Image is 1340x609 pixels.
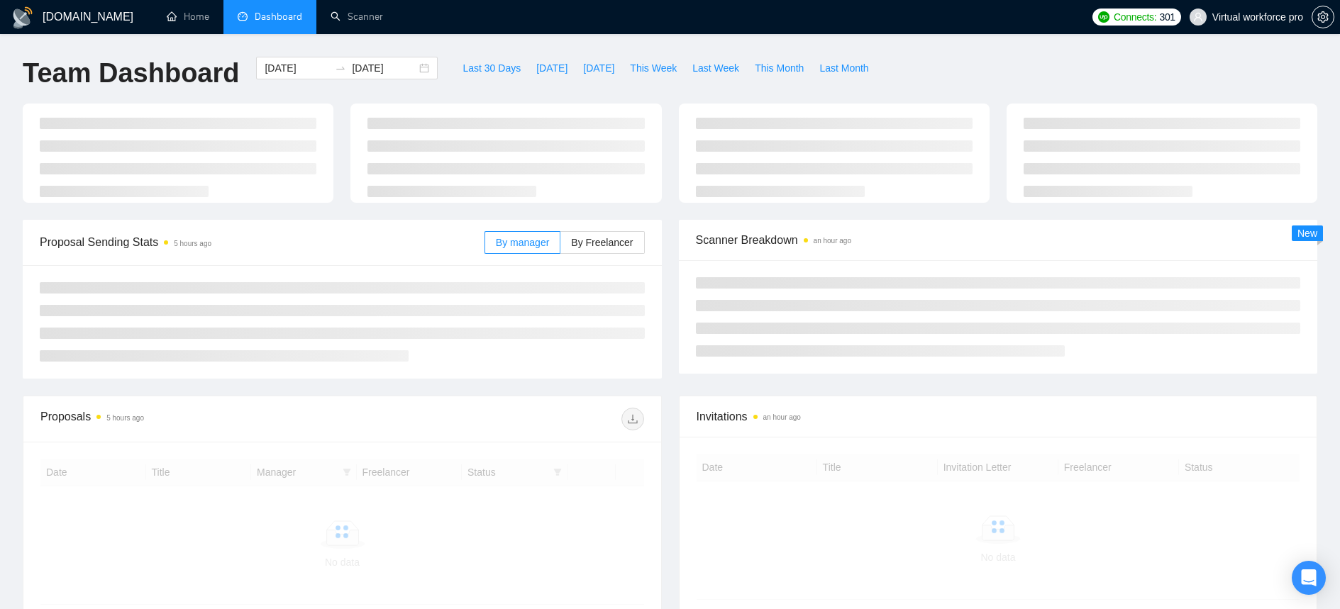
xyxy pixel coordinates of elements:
div: Open Intercom Messenger [1292,561,1326,595]
span: to [335,62,346,74]
time: 5 hours ago [174,240,211,247]
button: [DATE] [575,57,622,79]
span: By manager [496,237,549,248]
span: This Month [755,60,804,76]
span: Last Week [692,60,739,76]
span: Dashboard [255,11,302,23]
time: an hour ago [814,237,851,245]
span: Last 30 Days [463,60,521,76]
span: Invitations [697,408,1300,425]
time: 5 hours ago [106,414,144,422]
span: This Week [630,60,677,76]
span: By Freelancer [571,237,633,248]
input: End date [352,60,416,76]
span: Last Month [819,60,868,76]
button: Last Month [812,57,876,79]
span: Scanner Breakdown [696,231,1301,249]
button: Last Week [685,57,747,79]
button: This Week [622,57,685,79]
span: 301 [1159,9,1175,25]
span: New [1297,228,1317,239]
a: homeHome [167,11,209,23]
span: user [1193,12,1203,22]
span: Connects: [1114,9,1156,25]
input: Start date [265,60,329,76]
span: dashboard [238,11,248,21]
a: searchScanner [331,11,383,23]
h1: Team Dashboard [23,57,239,90]
img: upwork-logo.png [1098,11,1109,23]
a: setting [1312,11,1334,23]
span: [DATE] [583,60,614,76]
button: [DATE] [528,57,575,79]
img: logo [11,6,34,29]
time: an hour ago [763,413,801,421]
button: Last 30 Days [455,57,528,79]
button: setting [1312,6,1334,28]
button: This Month [747,57,812,79]
span: [DATE] [536,60,567,76]
span: swap-right [335,62,346,74]
span: Proposal Sending Stats [40,233,484,251]
div: Proposals [40,408,342,430]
